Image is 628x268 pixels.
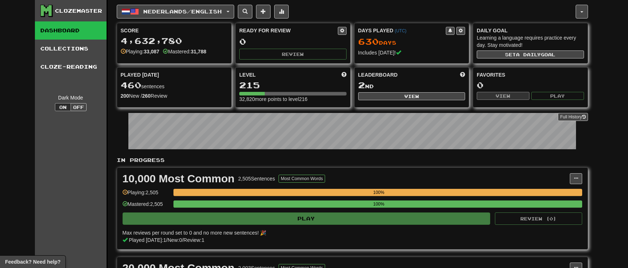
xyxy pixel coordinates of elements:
div: 32,820 more points to level 216 [239,96,347,103]
button: Most Common Words [279,175,325,183]
button: More stats [274,5,289,19]
button: Review (0) [495,212,582,225]
div: Dark Mode [40,94,101,101]
div: 4,632,780 [121,36,228,45]
div: Playing: 2,505 [123,189,170,201]
div: nd [358,81,465,90]
span: Leaderboard [358,71,398,78]
span: Played [DATE]: 1 [129,237,166,243]
div: Mastered: 2,505 [123,200,170,212]
button: View [477,92,529,100]
span: / [182,237,183,243]
div: Day s [358,37,465,46]
div: Daily Goal [477,27,584,34]
div: 2,505 Sentences [238,175,275,182]
div: Mastered: [163,48,206,55]
div: 100% [176,200,582,208]
strong: 260 [142,93,151,99]
span: Played [DATE] [121,71,159,78]
span: 630 [358,36,379,46]
div: Playing: [121,48,160,55]
strong: 31,788 [191,49,206,54]
a: Dashboard [35,21,107,40]
a: Full History [558,113,588,121]
div: Favorites [477,71,584,78]
div: Ready for Review [239,27,338,34]
div: Clozemaster [55,7,102,15]
button: Play [531,92,584,100]
button: Play [123,212,491,225]
div: Days Played [358,27,446,34]
a: (UTC) [395,28,406,33]
strong: 33,087 [144,49,159,54]
div: New / Review [121,92,228,100]
button: Review [239,49,347,60]
span: This week in points, UTC [460,71,465,78]
button: On [55,103,71,111]
span: a daily [516,52,541,57]
div: Score [121,27,228,34]
strong: 200 [121,93,129,99]
span: 460 [121,80,141,90]
button: Search sentences [238,5,252,19]
div: sentences [121,81,228,90]
div: Learning a language requires practice every day. Stay motivated! [477,34,584,49]
a: Cloze-Reading [35,58,107,76]
span: / [166,237,168,243]
button: Off [71,103,87,111]
span: New: 0 [168,237,182,243]
button: View [358,92,465,100]
span: Level [239,71,256,78]
div: Max reviews per round set to 0 and no more new sentences! 🎉 [123,229,578,236]
p: In Progress [117,157,588,164]
div: 0 [477,81,584,90]
span: Open feedback widget [5,258,60,265]
span: Score more points to level up [341,71,347,78]
span: Review: 1 [183,237,204,243]
span: 2 [358,80,365,90]
div: 10,000 Most Common [123,173,235,184]
div: 0 [239,37,347,46]
button: Nederlands/English [117,5,234,19]
button: Seta dailygoal [477,50,584,58]
span: Nederlands / English [143,8,222,15]
div: 100% [176,189,582,196]
a: Collections [35,40,107,58]
button: Add sentence to collection [256,5,271,19]
div: Includes [DATE]! [358,49,465,56]
div: 215 [239,81,347,90]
